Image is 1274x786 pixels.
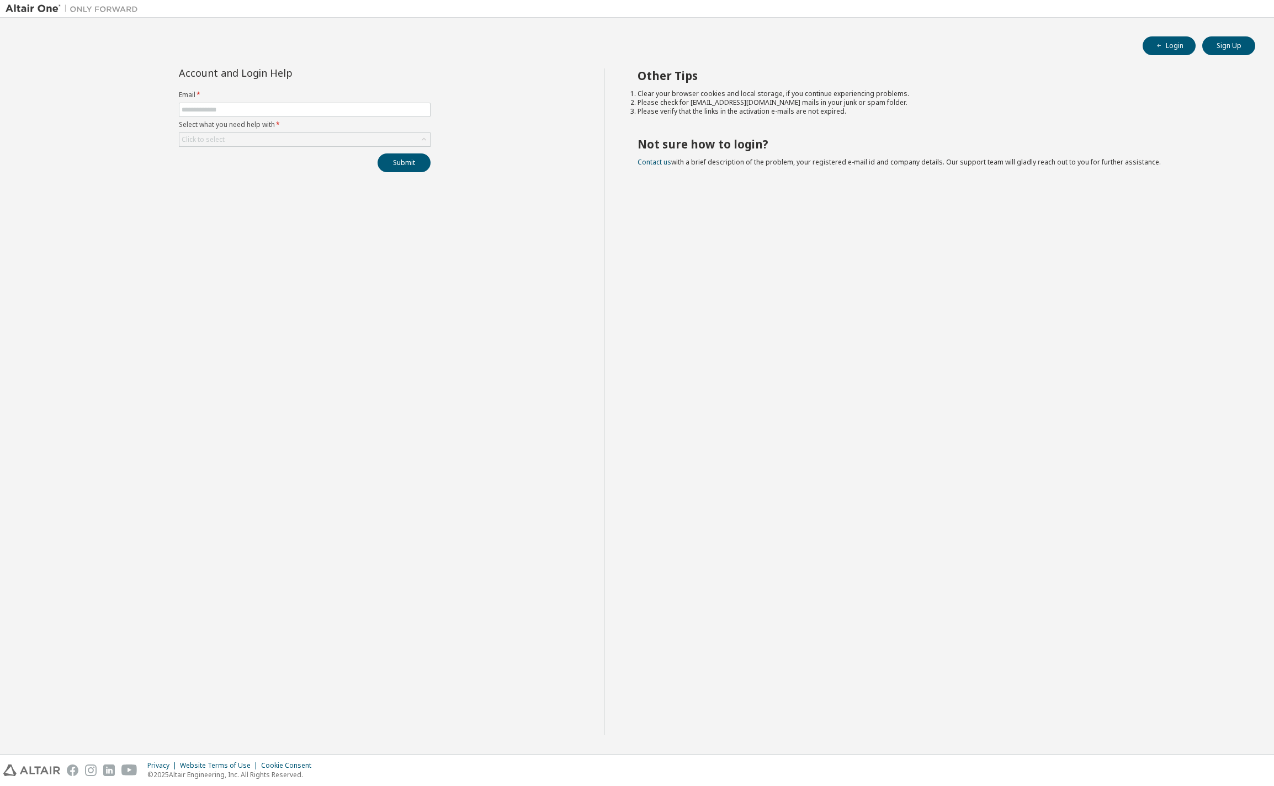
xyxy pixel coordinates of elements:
img: altair_logo.svg [3,764,60,776]
h2: Other Tips [638,68,1236,83]
img: linkedin.svg [103,764,115,776]
h2: Not sure how to login? [638,137,1236,151]
label: Select what you need help with [179,120,431,129]
img: youtube.svg [121,764,137,776]
img: instagram.svg [85,764,97,776]
img: Altair One [6,3,144,14]
li: Please verify that the links in the activation e-mails are not expired. [638,107,1236,116]
p: © 2025 Altair Engineering, Inc. All Rights Reserved. [147,770,318,779]
label: Email [179,91,431,99]
li: Please check for [EMAIL_ADDRESS][DOMAIN_NAME] mails in your junk or spam folder. [638,98,1236,107]
button: Sign Up [1202,36,1255,55]
div: Click to select [182,135,225,144]
a: Contact us [638,157,671,167]
li: Clear your browser cookies and local storage, if you continue experiencing problems. [638,89,1236,98]
div: Account and Login Help [179,68,380,77]
div: Cookie Consent [261,761,318,770]
img: facebook.svg [67,764,78,776]
button: Login [1143,36,1196,55]
div: Click to select [179,133,430,146]
div: Website Terms of Use [180,761,261,770]
span: with a brief description of the problem, your registered e-mail id and company details. Our suppo... [638,157,1161,167]
button: Submit [378,153,431,172]
div: Privacy [147,761,180,770]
